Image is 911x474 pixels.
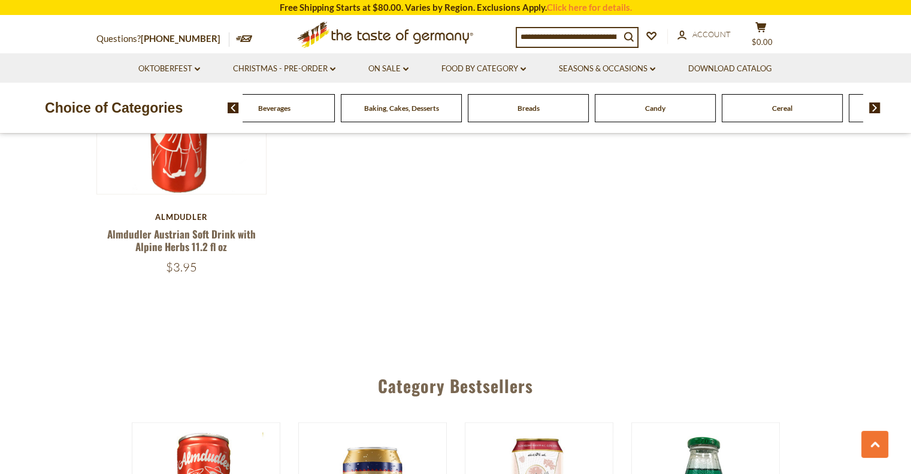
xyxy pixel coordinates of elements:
span: $0.00 [752,37,773,47]
a: [PHONE_NUMBER] [141,33,220,44]
div: Almdudler [96,212,267,222]
a: On Sale [368,62,408,76]
a: Account [677,28,731,41]
a: Breads [517,104,540,113]
div: Category Bestsellers [40,358,872,407]
a: Almdudler Austrian Soft Drink with Alpine Herbs 11.2 fl oz [107,227,256,254]
img: next arrow [869,102,880,113]
a: Beverages [258,104,290,113]
p: Questions? [96,31,229,47]
a: Click here for details. [547,2,632,13]
span: Account [692,29,731,39]
span: $3.95 [166,259,197,274]
a: Seasons & Occasions [559,62,655,76]
a: Candy [645,104,665,113]
a: Food By Category [441,62,526,76]
a: Christmas - PRE-ORDER [233,62,335,76]
a: Download Catalog [688,62,772,76]
a: Oktoberfest [138,62,200,76]
a: Baking, Cakes, Desserts [364,104,439,113]
img: previous arrow [228,102,239,113]
button: $0.00 [743,22,779,52]
a: Cereal [772,104,792,113]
